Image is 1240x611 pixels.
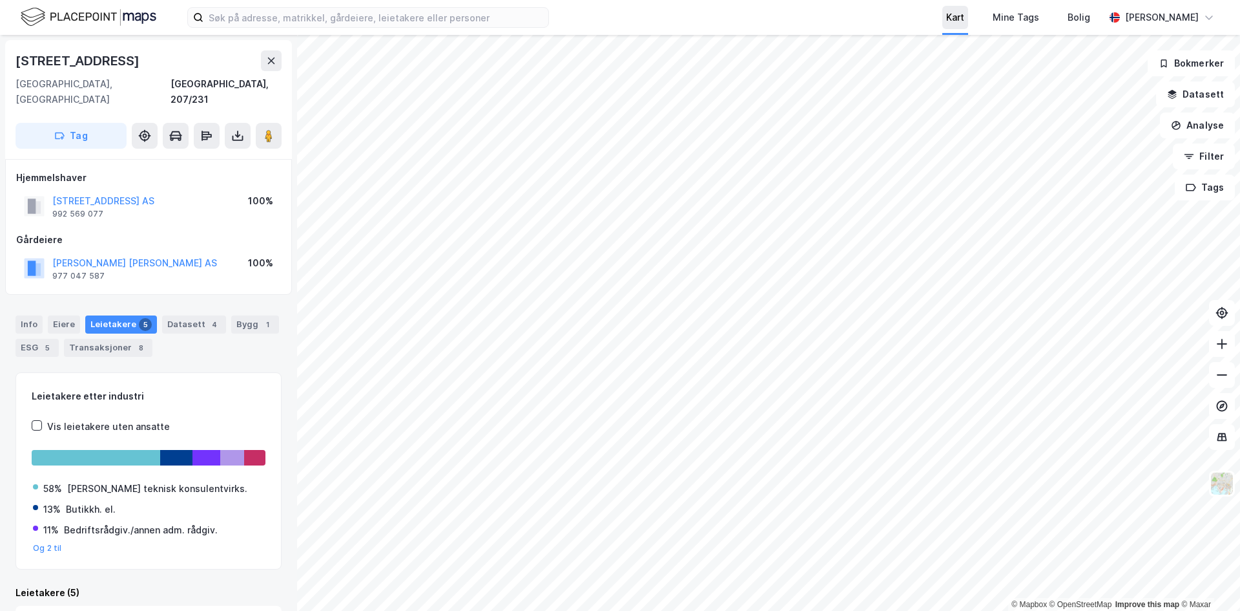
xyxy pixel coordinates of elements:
[48,316,80,334] div: Eiere
[15,76,170,107] div: [GEOGRAPHIC_DATA], [GEOGRAPHIC_DATA]
[1125,10,1199,25] div: [PERSON_NAME]
[43,502,61,517] div: 13%
[32,389,265,404] div: Leietakere etter industri
[15,123,127,149] button: Tag
[85,316,157,334] div: Leietakere
[67,481,247,497] div: [PERSON_NAME] teknisk konsulentvirks.
[134,341,147,354] div: 8
[47,419,170,434] div: Vis leietakere uten ansatte
[15,50,142,71] div: [STREET_ADDRESS]
[1156,81,1235,107] button: Datasett
[231,316,279,334] div: Bygg
[1049,600,1112,609] a: OpenStreetMap
[1115,600,1179,609] a: Improve this map
[16,170,281,186] div: Hjemmelshaver
[946,10,964,25] div: Kart
[41,341,54,354] div: 5
[993,10,1039,25] div: Mine Tags
[43,481,62,497] div: 58%
[43,522,59,538] div: 11%
[16,232,281,248] div: Gårdeiere
[64,522,218,538] div: Bedriftsrådgiv./annen adm. rådgiv.
[66,502,116,517] div: Butikkh. el.
[248,193,273,209] div: 100%
[1068,10,1090,25] div: Bolig
[52,271,105,281] div: 977 047 587
[33,543,62,553] button: Og 2 til
[162,316,226,334] div: Datasett
[203,8,548,27] input: Søk på adresse, matrikkel, gårdeiere, leietakere eller personer
[15,585,282,601] div: Leietakere (5)
[1148,50,1235,76] button: Bokmerker
[248,255,273,271] div: 100%
[21,6,156,28] img: logo.f888ab2527a4732fd821a326f86c7f29.svg
[64,339,152,357] div: Transaksjoner
[208,318,221,331] div: 4
[139,318,152,331] div: 5
[1175,549,1240,611] iframe: Chat Widget
[52,209,103,219] div: 992 569 077
[15,339,59,357] div: ESG
[1011,600,1047,609] a: Mapbox
[1160,113,1235,138] button: Analyse
[15,316,43,334] div: Info
[1175,175,1235,200] button: Tags
[261,318,274,331] div: 1
[1173,144,1235,169] button: Filter
[170,76,282,107] div: [GEOGRAPHIC_DATA], 207/231
[1210,471,1234,496] img: Z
